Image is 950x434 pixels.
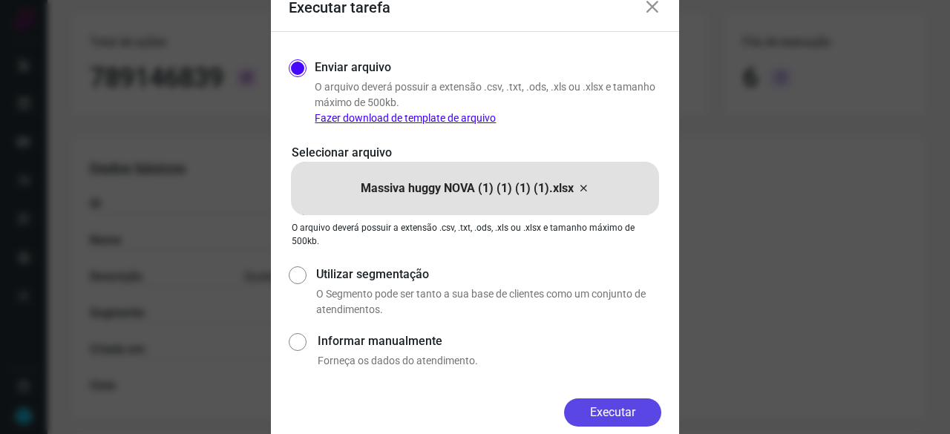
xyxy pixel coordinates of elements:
[292,221,658,248] p: O arquivo deverá possuir a extensão .csv, .txt, .ods, .xls ou .xlsx e tamanho máximo de 500kb.
[292,144,658,162] p: Selecionar arquivo
[318,332,661,350] label: Informar manualmente
[361,180,574,197] p: Massiva huggy NOVA (1) (1) (1) (1).xlsx
[564,398,661,427] button: Executar
[315,79,661,126] p: O arquivo deverá possuir a extensão .csv, .txt, .ods, .xls ou .xlsx e tamanho máximo de 500kb.
[318,353,661,369] p: Forneça os dados do atendimento.
[316,266,661,283] label: Utilizar segmentação
[315,112,496,124] a: Fazer download de template de arquivo
[315,59,391,76] label: Enviar arquivo
[316,286,661,318] p: O Segmento pode ser tanto a sua base de clientes como um conjunto de atendimentos.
